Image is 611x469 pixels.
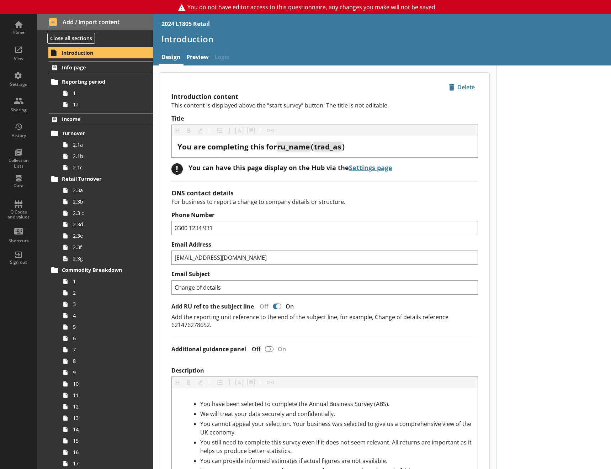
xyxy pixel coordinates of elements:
a: 3 [60,299,153,310]
a: 2.1c [60,162,153,173]
a: 14 [60,424,153,435]
span: 2.3f [73,244,139,251]
li: Info pageReporting period11a [37,61,153,110]
span: 4 [73,312,139,319]
span: 13 [73,415,139,421]
span: 16 [73,449,139,455]
a: 2.3d [60,219,153,230]
span: 7 [73,346,139,353]
a: 2.3e [60,230,153,242]
span: 2.3g [73,255,139,262]
div: Title [177,142,472,152]
span: 2.1a [73,141,139,148]
span: 2.3e [73,232,139,239]
label: Description [171,367,478,374]
div: Off [254,302,271,310]
span: 2.3 c [73,210,139,216]
span: ) [342,142,345,152]
li: Retail Turnover2.3a2.3b2.3 c2.3d2.3e2.3f2.3g [52,173,153,264]
span: 1 [73,278,139,285]
div: On [283,302,299,310]
span: Commodity Breakdown [62,267,136,273]
button: Close all sections [47,33,95,44]
div: Off [246,345,264,353]
div: View [6,56,31,62]
span: 1a [73,101,139,108]
a: 1a [60,99,153,110]
span: ( [311,142,313,152]
a: 12 [60,401,153,412]
a: Design [159,50,184,65]
a: Info page [49,61,153,73]
span: 10 [73,380,139,387]
span: 2.3b [73,198,139,205]
div: 2024 L1805 Retail [161,20,210,28]
span: Reporting period [62,78,136,85]
div: Sharing [6,107,31,113]
span: ru_name [277,142,310,152]
a: 1 [60,88,153,99]
a: Commodity Breakdown [49,264,153,276]
label: Email Address [171,241,478,248]
button: Delete [446,81,478,93]
a: 2.3 c [60,207,153,219]
a: 2 [60,287,153,299]
span: Introduction [62,49,136,56]
div: Settings [6,81,31,87]
span: You cannot appeal your selection. Your business was selected to give us a comprehensive view of t... [200,420,473,436]
span: 8 [73,358,139,364]
a: 2.3b [60,196,153,207]
a: 2.1a [60,139,153,151]
a: Introduction [48,47,153,58]
a: 2.3g [60,253,153,264]
span: You are completing this for [177,142,277,152]
span: 1 [73,90,139,96]
span: Retail Turnover [62,175,136,182]
span: 2 [73,289,139,296]
span: 17 [73,460,139,467]
label: Title [171,115,478,122]
span: Logic [212,50,232,65]
span: 12 [73,403,139,410]
a: 1 [60,276,153,287]
span: 2.3a [73,187,139,194]
div: Shortcuts [6,238,31,244]
span: You can provide informed estimates if actual figures are not available. [200,457,387,465]
a: 5 [60,321,153,333]
div: You can have this page display on the Hub via the [188,163,392,172]
a: 13 [60,412,153,424]
span: trad_as [314,142,341,152]
h2: ONS contact details [171,189,478,197]
a: Preview [184,50,212,65]
h1: Introduction [161,33,603,44]
a: 10 [60,378,153,390]
span: Income [62,116,136,122]
span: Add / import content [49,18,141,26]
a: 7 [60,344,153,355]
li: Reporting period11a [52,76,153,110]
span: 6 [73,335,139,342]
span: 3 [73,301,139,307]
span: 2.1c [73,164,139,171]
p: Add the reporting unit reference to the end of the subject line, for example, Change of details r... [171,313,478,329]
div: History [6,133,31,138]
a: 2.1b [60,151,153,162]
span: Info page [62,64,136,71]
div: Collection Lists [6,158,31,169]
span: Delete [446,81,478,93]
a: 4 [60,310,153,321]
span: 15 [73,437,139,444]
label: Add RU ref to the subject line [171,303,254,310]
label: Email Subject [171,270,478,278]
button: Add / import content [37,14,153,30]
a: 2.3f [60,242,153,253]
div: Data [6,183,31,189]
span: 11 [73,392,139,399]
span: We will treat your data securely and confidentially. [200,410,335,418]
a: Retail Turnover [49,173,153,185]
p: For business to report a change to company details or structure. [171,198,478,206]
div: Q Codes and values [6,210,31,220]
a: Turnover [49,128,153,139]
span: You still need to complete this survey even if it does not seem relevant. All returns are importa... [200,438,473,455]
a: Income [49,113,153,125]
